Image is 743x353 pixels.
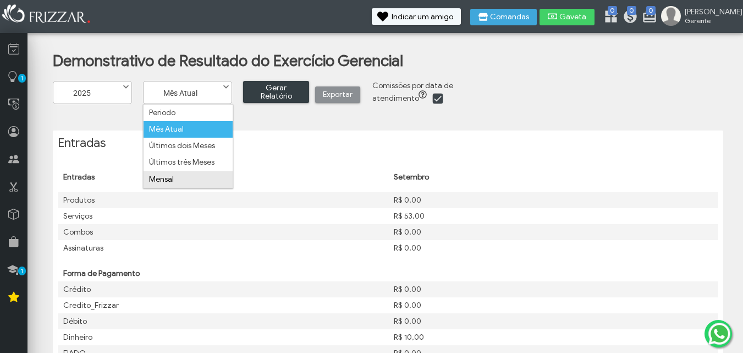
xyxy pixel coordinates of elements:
button: Comandas [470,9,537,25]
span: 0 [608,6,617,15]
span: Forma de Pagamento [63,269,140,278]
td: Combos [58,224,388,240]
td: R$ 10,00 [388,329,718,345]
span: Gerente [685,17,734,25]
span: [PERSON_NAME] [685,7,734,17]
button: Gerar Relatório [243,81,309,103]
li: Mensal [144,171,233,188]
th: Setembro [388,162,718,192]
a: 0 [642,9,653,26]
td: R$ 0,00 [388,224,718,240]
li: Últimos três Meses [144,154,233,171]
td: R$ 0,00 [388,297,718,313]
td: Débito [58,313,388,329]
th: Entradas [58,162,388,192]
h1: Demonstrativo de Resultado do Exercício Gerencial [53,51,704,70]
span: Gerar Relatório [251,84,301,100]
img: whatsapp.png [706,321,733,347]
li: Mês Atual [144,121,233,138]
td: R$ 0,00 [388,240,718,256]
td: R$ 0,00 [388,313,718,329]
label: Comissões por data de atendimento [372,81,453,103]
button: Gaveta [540,9,595,25]
td: Assinaturas [58,240,388,256]
a: 0 [623,9,634,26]
td: R$ 53,00 [388,208,718,224]
td: Dinheiro [58,329,388,345]
span: Gaveta [559,13,587,21]
label: 2025 [53,82,140,98]
span: Setembro [394,172,429,182]
button: Exportar [315,86,360,103]
span: Exportar [323,86,353,103]
a: [PERSON_NAME] Gerente [661,6,738,28]
button: Indicar um amigo [372,8,461,25]
td: R$ 0,00 [388,192,718,208]
a: 0 [603,9,614,26]
span: 1 [18,267,26,275]
td: Produtos [58,192,388,208]
label: Mês Atual [144,82,240,98]
span: 0 [646,6,656,15]
span: Comandas [490,13,529,21]
th: Forma de Pagamento [58,265,388,281]
h1: Entradas [58,135,718,150]
span: Entradas [63,172,95,182]
span: 0 [627,6,636,15]
td: Credito_Frizzar [58,297,388,313]
span: 1 [18,74,26,83]
button: ui-button [416,90,432,101]
span: Indicar um amigo [392,13,453,21]
td: R$ 0,00 [388,281,718,297]
li: Últimos dois Meses [144,138,233,154]
td: Serviços [58,208,388,224]
li: Periodo [144,105,233,121]
td: Crédito [58,281,388,297]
